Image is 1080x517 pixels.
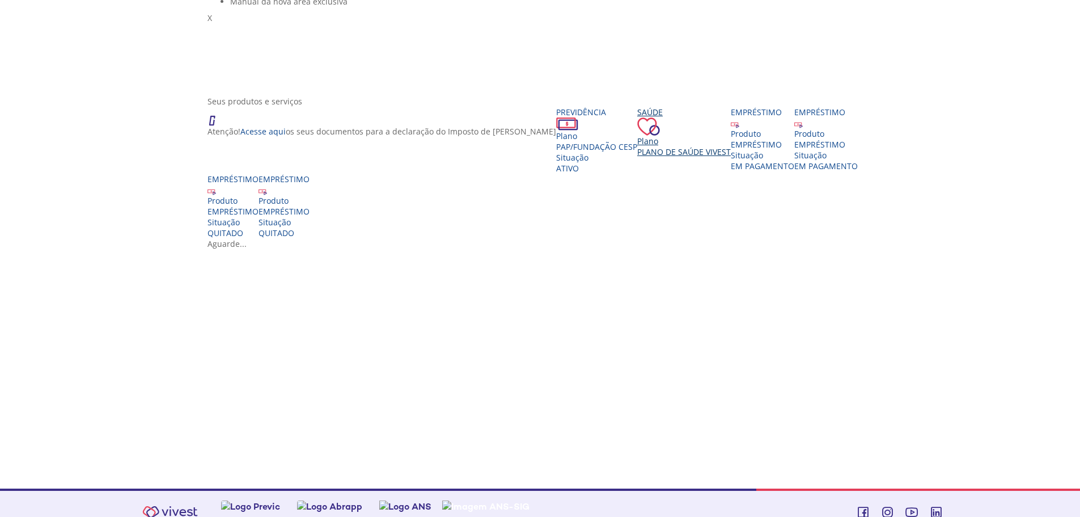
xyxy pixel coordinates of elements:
div: Empréstimo [259,174,310,184]
img: Logo Abrapp [297,501,362,512]
a: Acesse aqui [240,126,286,137]
span: Ativo [556,163,579,174]
div: Aguarde... [207,238,881,249]
span: QUITADO [207,228,243,238]
div: EMPRÉSTIMO [794,139,858,150]
img: ico_dinheiro.png [556,117,578,131]
div: Plano [556,131,637,141]
span: EM PAGAMENTO [794,161,858,171]
div: Situação [731,150,794,161]
div: Produto [794,128,858,139]
div: Saúde [637,107,731,117]
a: Empréstimo Produto EMPRÉSTIMO Situação EM PAGAMENTO [794,107,858,171]
a: Empréstimo Produto EMPRÉSTIMO Situação QUITADO [207,174,259,238]
div: Produto [259,195,310,206]
div: Situação [207,217,259,228]
div: Situação [259,217,310,228]
div: Situação [794,150,858,161]
span: X [207,12,212,23]
section: <span lang="en" dir="ltr">IFrameProdutos</span> [207,260,881,467]
img: Logo ANS [379,501,431,512]
span: QUITADO [259,228,294,238]
img: ico_coracao.png [637,117,660,136]
span: Plano de Saúde VIVEST [637,146,731,157]
div: Empréstimo [207,174,259,184]
div: Previdência [556,107,637,117]
a: Previdência PlanoPAP/Fundação CESP SituaçãoAtivo [556,107,637,174]
div: Empréstimo [731,107,794,117]
div: Produto [207,195,259,206]
div: Situação [556,152,637,163]
span: EM PAGAMENTO [731,161,794,171]
img: ico_emprestimo.svg [731,120,739,128]
div: EMPRÉSTIMO [731,139,794,150]
a: Empréstimo Produto EMPRÉSTIMO Situação QUITADO [259,174,310,238]
img: ico_emprestimo.svg [207,187,216,195]
div: Empréstimo [794,107,858,117]
p: Atenção! os seus documentos para a declaração do Imposto de [PERSON_NAME] [207,126,556,137]
img: Imagem ANS-SIG [442,501,530,512]
div: EMPRÉSTIMO [207,206,259,217]
img: ico_emprestimo.svg [794,120,803,128]
div: Seus produtos e serviços [207,96,881,107]
span: PAP/Fundação CESP [556,141,637,152]
img: ico_emprestimo.svg [259,187,267,195]
div: EMPRÉSTIMO [259,206,310,217]
img: Logo Previc [221,501,280,512]
div: Produto [731,128,794,139]
img: ico_atencao.png [207,107,227,126]
iframe: Iframe [207,260,881,465]
section: <span lang="en" dir="ltr">ProdutosCard</span> [207,96,881,249]
div: Plano [637,136,731,146]
a: Empréstimo Produto EMPRÉSTIMO Situação EM PAGAMENTO [731,107,794,171]
a: Saúde PlanoPlano de Saúde VIVEST [637,107,731,157]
